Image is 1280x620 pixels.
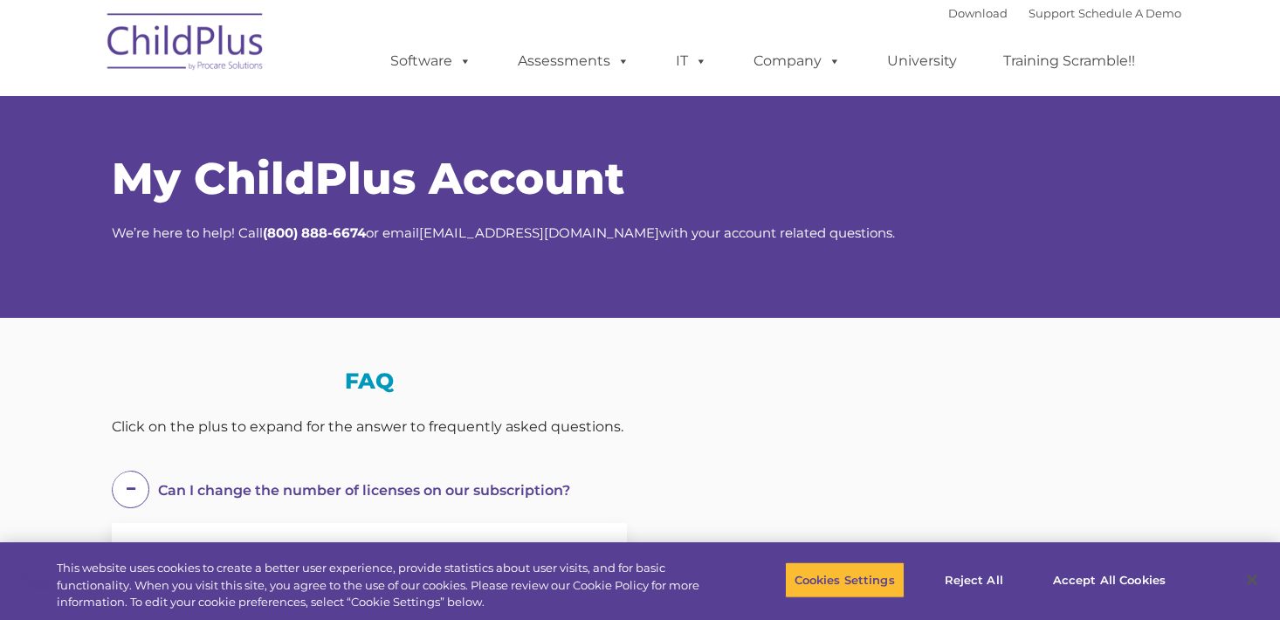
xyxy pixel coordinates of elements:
a: Support [1029,6,1075,20]
a: IT [658,44,725,79]
button: Reject All [919,561,1029,598]
a: Company [736,44,858,79]
h3: FAQ [112,370,627,392]
a: Schedule A Demo [1078,6,1181,20]
button: Cookies Settings [785,561,905,598]
iframe: Form 0 [653,348,1168,479]
font: | [948,6,1181,20]
a: [EMAIL_ADDRESS][DOMAIN_NAME] [419,224,659,241]
span: We’re here to help! Call or email with your account related questions. [112,224,895,241]
a: Software [373,44,489,79]
a: Assessments [500,44,647,79]
button: Close [1233,561,1271,599]
a: Download [948,6,1008,20]
img: ChildPlus by Procare Solutions [99,1,273,88]
button: Accept All Cookies [1043,561,1175,598]
div: Click on the plus to expand for the answer to frequently asked questions. [112,414,627,440]
strong: ( [263,224,267,241]
strong: 800) 888-6674 [267,224,366,241]
a: Training Scramble!! [986,44,1153,79]
span: Can I change the number of licenses on our subscription? [158,482,570,499]
span: My ChildPlus Account [112,152,624,205]
div: This website uses cookies to create a better user experience, provide statistics about user visit... [57,560,704,611]
a: University [870,44,974,79]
